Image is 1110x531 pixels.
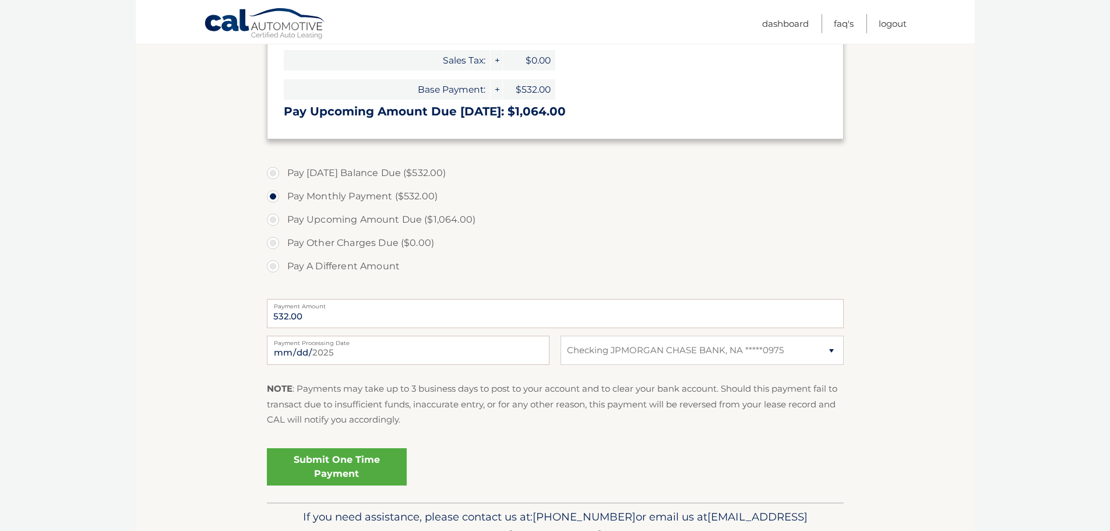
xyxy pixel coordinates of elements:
span: Sales Tax: [284,50,490,71]
label: Pay Upcoming Amount Due ($1,064.00) [267,208,844,231]
label: Payment Processing Date [267,336,549,345]
p: : Payments may take up to 3 business days to post to your account and to clear your bank account.... [267,381,844,427]
input: Payment Amount [267,299,844,328]
a: Logout [879,14,907,33]
span: [PHONE_NUMBER] [533,510,636,523]
h3: Pay Upcoming Amount Due [DATE]: $1,064.00 [284,104,827,119]
label: Pay A Different Amount [267,255,844,278]
span: Base Payment: [284,79,490,100]
label: Payment Amount [267,299,844,308]
span: + [491,50,502,71]
input: Payment Date [267,336,549,365]
span: + [491,79,502,100]
a: Dashboard [762,14,809,33]
strong: NOTE [267,383,293,394]
label: Pay [DATE] Balance Due ($532.00) [267,161,844,185]
a: Cal Automotive [204,8,326,41]
a: FAQ's [834,14,854,33]
label: Pay Monthly Payment ($532.00) [267,185,844,208]
span: $532.00 [503,79,555,100]
span: $0.00 [503,50,555,71]
label: Pay Other Charges Due ($0.00) [267,231,844,255]
a: Submit One Time Payment [267,448,407,486]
